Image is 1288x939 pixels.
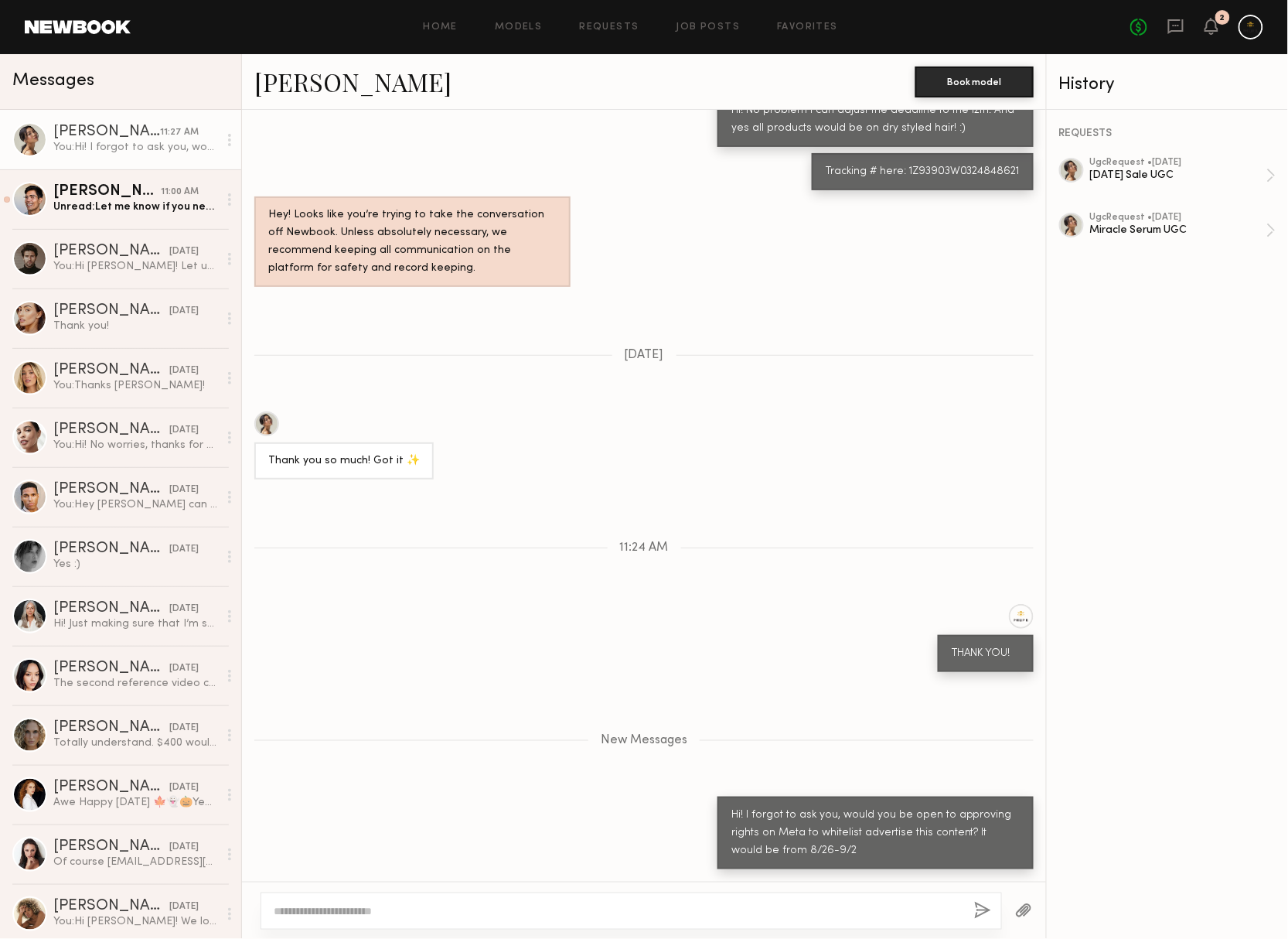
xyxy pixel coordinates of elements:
div: Miracle Serum UGC [1090,223,1266,237]
button: Book model [915,67,1034,97]
div: You: Hi! I forgot to ask you, would you be open to approving rights on Meta to whitelist advertis... [53,140,218,155]
a: [PERSON_NAME] [254,65,451,98]
a: ugcRequest •[DATE][DATE] Sale UGC [1090,158,1276,193]
div: [PERSON_NAME] [53,839,169,855]
a: Requests [580,22,639,32]
div: [DATE] [169,244,199,259]
div: The second reference video can work at a $300 rate, provided it doesn’t require showing hair wash... [53,676,218,691]
div: [PERSON_NAME] [53,720,169,736]
div: Hi! I forgot to ask you, would you be open to approving rights on Meta to whitelist advertise thi... [731,807,1020,860]
div: [DATE] [169,602,199,616]
div: You: Hi! No worries, thanks for getting back to us! [53,438,218,452]
div: Yes :) [53,557,218,572]
div: Hi! No problem I can adjust the deadline to the 12th. And yes all products would be on dry styled... [731,102,1020,138]
div: [DATE] [169,364,199,378]
div: [DATE] Sale UGC [1090,168,1266,183]
span: 11:24 AM [620,541,669,555]
div: [PERSON_NAME] [53,899,169,914]
div: Thank you so much! Got it ✨ [268,452,420,470]
div: Of course [EMAIL_ADDRESS][DOMAIN_NAME] I have brown hair. It’s slightly wavy and quite thick. [53,855,218,869]
div: Tracking # here: 1Z93903W0324848621 [826,163,1020,181]
div: [PERSON_NAME] [53,363,169,378]
div: [DATE] [169,840,199,855]
a: Job Posts [676,22,741,32]
div: Unread: Let me know if you need anything horizontal but if not I’ll just record everything vertical [53,200,218,214]
a: ugcRequest •[DATE]Miracle Serum UGC [1090,213,1276,248]
div: [PERSON_NAME] [53,541,169,557]
div: [DATE] [169,483,199,497]
div: Awe Happy [DATE] 🍁👻🎃Yep that works! Typically for 90 days usage I just do 30% so $150 20% for 60 ... [53,795,218,810]
div: Thank you! [53,319,218,333]
div: [PERSON_NAME] [53,482,169,497]
a: Book model [915,74,1034,87]
div: ugc Request • [DATE] [1090,213,1266,223]
div: You: Thanks [PERSON_NAME]! [53,378,218,393]
a: Home [424,22,458,32]
div: [DATE] [169,721,199,736]
div: REQUESTS [1059,128,1276,139]
div: [PERSON_NAME] [53,780,169,795]
a: Models [495,22,542,32]
div: [DATE] [169,900,199,914]
div: Hey! Looks like you’re trying to take the conversation off Newbook. Unless absolutely necessary, ... [268,207,557,278]
div: [PERSON_NAME] [53,125,160,140]
div: You: Hi [PERSON_NAME]! Let us know if you're interested! [53,259,218,274]
div: [DATE] [169,423,199,438]
div: 11:27 AM [160,125,199,140]
div: 2 [1220,14,1225,22]
div: [DATE] [169,780,199,795]
div: Totally understand. $400 would be my lowest for a reel. I’d be willing to drop 30 day paid ad to ... [53,736,218,750]
div: THANK YOU! [952,645,1020,663]
span: [DATE] [625,349,664,362]
div: Hi! Just making sure that I’m sending raw files for you to edit? I don’t do editing or add anythi... [53,616,218,631]
div: [PERSON_NAME] [53,422,169,438]
div: [PERSON_NAME] [53,244,169,259]
a: Favorites [777,22,838,32]
div: [PERSON_NAME] [53,303,169,319]
div: ugc Request • [DATE] [1090,158,1266,168]
div: [PERSON_NAME] [53,661,169,676]
div: [PERSON_NAME] [53,601,169,616]
div: You: Hey [PERSON_NAME] can you please respond? We paid you and didn't receive the final asset. [53,497,218,512]
div: [DATE] [169,661,199,676]
span: New Messages [601,734,687,747]
div: 11:00 AM [161,185,199,200]
div: You: Hi [PERSON_NAME]! We love your content and wanted to see if you were interested/available to... [53,914,218,929]
div: [PERSON_NAME] [53,184,161,200]
div: [DATE] [169,304,199,319]
div: History [1059,76,1276,94]
div: [DATE] [169,542,199,557]
span: Messages [12,72,94,90]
